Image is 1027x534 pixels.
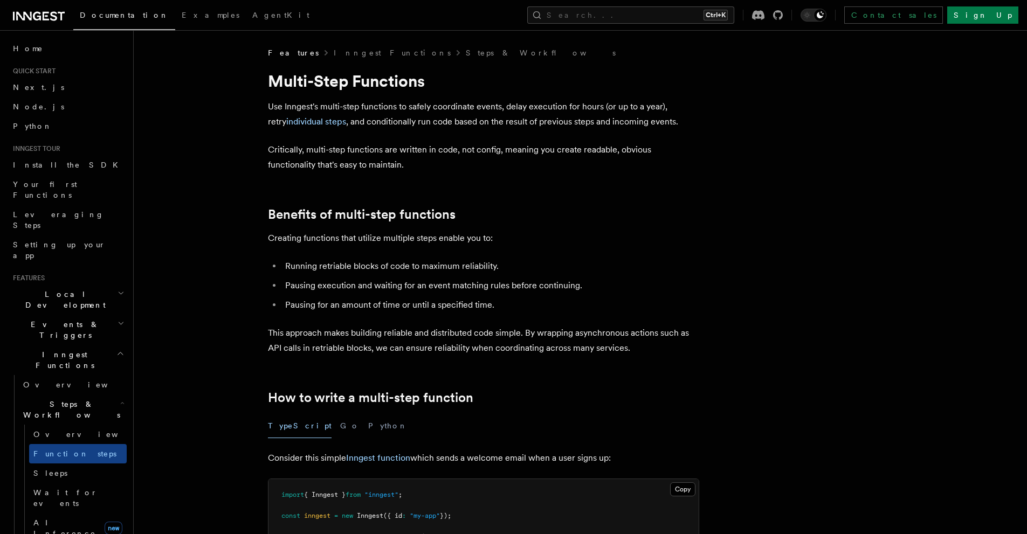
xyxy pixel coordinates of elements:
[282,259,699,274] li: Running retriable blocks of code to maximum reliability.
[29,483,127,513] a: Wait for events
[19,394,127,425] button: Steps & Workflows
[13,240,106,260] span: Setting up your app
[9,345,127,375] button: Inngest Functions
[175,3,246,29] a: Examples
[268,99,699,129] p: Use Inngest's multi-step functions to safely coordinate events, delay execution for hours (or up ...
[383,512,402,519] span: ({ id
[9,285,127,315] button: Local Development
[13,161,125,169] span: Install the SDK
[346,453,410,463] a: Inngest function
[268,231,699,246] p: Creating functions that utilize multiple steps enable you to:
[9,319,118,341] span: Events & Triggers
[9,205,127,235] a: Leveraging Steps
[13,102,64,111] span: Node.js
[13,210,104,230] span: Leveraging Steps
[342,512,353,519] span: new
[33,469,67,477] span: Sleeps
[268,142,699,172] p: Critically, multi-step functions are written in code, not config, meaning you create readable, ob...
[281,512,300,519] span: const
[281,491,304,498] span: import
[9,67,56,75] span: Quick start
[844,6,943,24] a: Contact sales
[13,43,43,54] span: Home
[182,11,239,19] span: Examples
[368,414,408,438] button: Python
[334,512,338,519] span: =
[410,512,440,519] span: "my-app"
[440,512,451,519] span: });
[466,47,616,58] a: Steps & Workflows
[9,78,127,97] a: Next.js
[947,6,1018,24] a: Sign Up
[9,274,45,282] span: Features
[268,325,699,356] p: This approach makes building reliable and distributed code simple. By wrapping asynchronous actio...
[29,425,127,444] a: Overview
[9,315,127,345] button: Events & Triggers
[704,10,728,20] kbd: Ctrl+K
[9,235,127,265] a: Setting up your app
[9,144,60,153] span: Inngest tour
[268,71,699,91] h1: Multi-Step Functions
[80,11,169,19] span: Documentation
[33,488,98,508] span: Wait for events
[364,491,398,498] span: "inngest"
[13,180,77,199] span: Your first Functions
[29,444,127,463] a: Function steps
[9,97,127,116] a: Node.js
[304,512,330,519] span: inngest
[9,175,127,205] a: Your first Functions
[19,399,120,420] span: Steps & Workflows
[9,349,116,371] span: Inngest Functions
[340,414,360,438] button: Go
[9,289,118,310] span: Local Development
[398,491,402,498] span: ;
[9,39,127,58] a: Home
[33,449,116,458] span: Function steps
[29,463,127,483] a: Sleeps
[9,155,127,175] a: Install the SDK
[13,83,64,92] span: Next.js
[252,11,309,19] span: AgentKit
[73,3,175,30] a: Documentation
[268,414,332,438] button: TypeScript
[23,380,134,389] span: Overview
[282,278,699,293] li: Pausing execution and waiting for an event matching rules before continuing.
[357,512,383,519] span: Inngest
[246,3,316,29] a: AgentKit
[9,116,127,136] a: Python
[286,116,346,127] a: individual steps
[282,297,699,313] li: Pausing for an amount of time or until a specified time.
[268,450,699,466] p: Consider this simple which sends a welcome email when a user signs up:
[268,390,473,405] a: How to write a multi-step function
[670,482,695,496] button: Copy
[268,207,456,222] a: Benefits of multi-step functions
[334,47,451,58] a: Inngest Functions
[33,430,144,439] span: Overview
[801,9,826,22] button: Toggle dark mode
[304,491,346,498] span: { Inngest }
[346,491,361,498] span: from
[527,6,734,24] button: Search...Ctrl+K
[19,375,127,394] a: Overview
[13,122,52,130] span: Python
[268,47,319,58] span: Features
[402,512,406,519] span: :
